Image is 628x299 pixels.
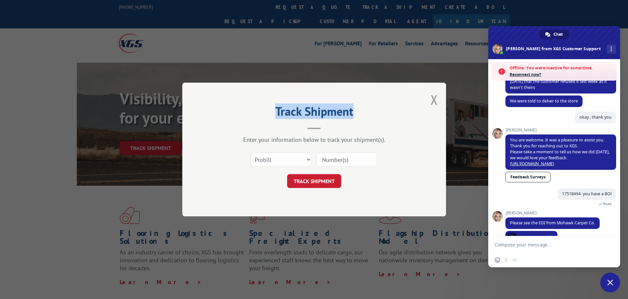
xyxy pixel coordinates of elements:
span: Chat [553,29,563,39]
button: TRACK SHIPMENT [287,174,341,188]
span: Please see the EDI from Mohawk Carpet Co. [510,220,595,226]
span: BOL 5354864.pdf [520,234,553,240]
span: Reconnect now? [510,71,614,78]
span: Read [603,202,612,206]
div: Enter your information below to track your shipment(s). [215,136,413,143]
a: [URL][DOMAIN_NAME] [510,161,554,167]
span: okay , thank you [580,114,612,120]
input: Number(s) [316,153,377,167]
div: Chat [539,29,569,39]
button: Close modal [431,91,438,108]
span: 17518494- you have a BOl [562,191,612,197]
span: [PERSON_NAME] [505,128,616,132]
span: [PERSON_NAME] [505,211,600,215]
span: To the store. Home Depot Supplier hub was advised [DATE] that the customer refused it last week a... [510,73,611,90]
h2: Track Shipment [215,107,413,119]
span: We were told to delver to the store [510,98,578,104]
a: Feedback Surveys [505,172,551,182]
div: Close chat [600,273,620,292]
span: Offline. You were inactive for some time. [510,65,614,71]
div: More channels [607,45,616,54]
textarea: Compose your message... [495,242,599,248]
span: You are welcome. It was a pleasure to assist you. Thank you for reaching out to XGS. Please take ... [510,137,610,167]
span: Insert an emoji [495,257,500,263]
